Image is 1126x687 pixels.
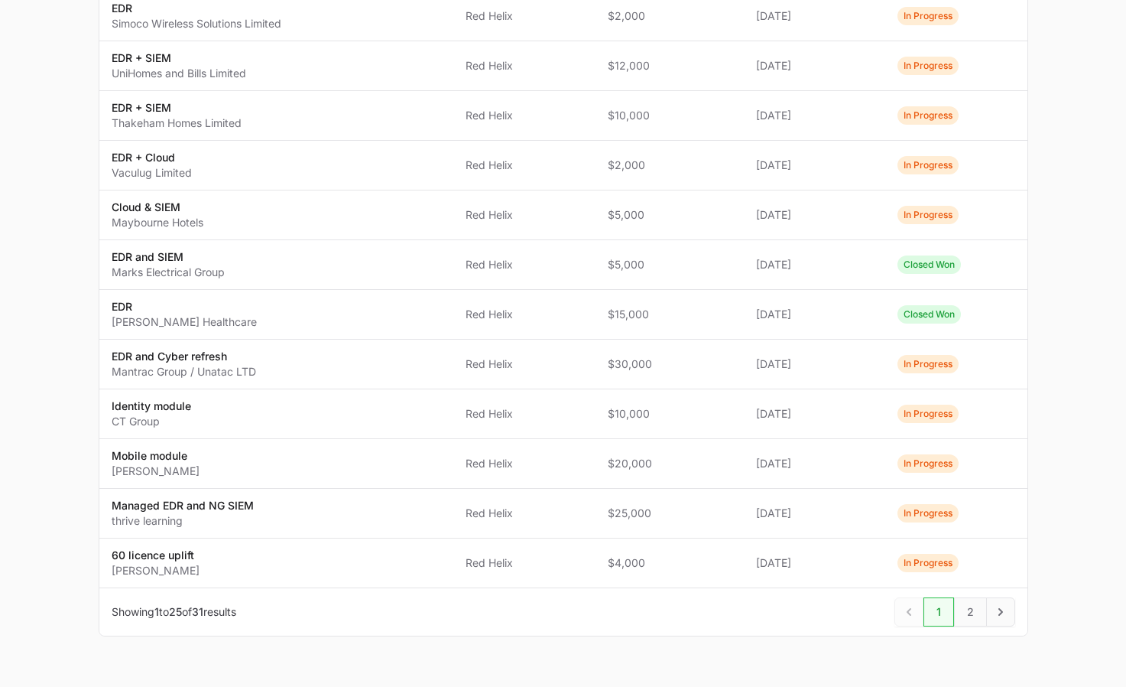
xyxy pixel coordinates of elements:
[608,58,732,73] span: $12,000
[756,307,873,322] span: [DATE]
[466,58,582,73] span: Red Helix
[466,406,582,422] span: Red Helix
[466,307,582,322] span: Red Helix
[756,357,873,372] span: [DATE]
[112,464,200,479] p: [PERSON_NAME]
[466,8,582,24] span: Red Helix
[608,207,732,223] span: $5,000
[756,406,873,422] span: [DATE]
[923,597,954,627] span: 1
[756,108,873,123] span: [DATE]
[112,414,191,429] p: CT Group
[112,604,236,620] p: Showing to of results
[112,314,257,330] p: [PERSON_NAME] Healthcare
[112,498,254,513] p: Managed EDR and NG SIEM
[608,158,732,173] span: $2,000
[112,265,225,280] p: Marks Electrical Group
[756,8,873,24] span: [DATE]
[608,257,732,272] span: $5,000
[112,249,225,265] p: EDR and SIEM
[756,207,873,223] span: [DATE]
[112,50,246,66] p: EDR + SIEM
[112,200,203,215] p: Cloud & SIEM
[466,108,582,123] span: Red Helix
[608,506,732,521] span: $25,000
[608,456,732,471] span: $20,000
[112,548,200,563] p: 60 licence uplift
[112,299,257,314] p: EDR
[112,1,281,16] p: EDR
[466,456,582,471] span: Red Helix
[154,605,159,618] span: 1
[112,364,256,379] p: Mantrac Group / Unatac LTD
[756,506,873,521] span: [DATE]
[112,349,256,364] p: EDR and Cyber refresh
[466,207,582,223] span: Red Helix
[608,108,732,123] span: $10,000
[466,257,582,272] span: Red Helix
[112,165,192,181] p: Vaculug Limited
[112,563,200,578] p: [PERSON_NAME]
[112,399,191,414] p: Identity module
[112,215,203,230] p: Maybourne Hotels
[112,448,200,464] p: Mobile module
[756,456,873,471] span: [DATE]
[192,605,203,618] span: 31
[954,597,987,627] span: 2
[756,555,873,571] span: [DATE]
[608,357,732,372] span: $30,000
[112,513,254,529] p: thrive learning
[112,100,242,116] p: EDR + SIEM
[169,605,182,618] span: 25
[466,158,582,173] span: Red Helix
[608,555,732,571] span: $4,000
[608,8,732,24] span: $2,000
[756,257,873,272] span: [DATE]
[986,597,1015,627] span: Next
[608,307,732,322] span: $15,000
[466,357,582,372] span: Red Helix
[112,116,242,131] p: Thakeham Homes Limited
[466,506,582,521] span: Red Helix
[608,406,732,422] span: $10,000
[112,150,192,165] p: EDR + Cloud
[466,555,582,571] span: Red Helix
[112,16,281,31] p: Simoco Wireless Solutions Limited
[756,58,873,73] span: [DATE]
[756,158,873,173] span: [DATE]
[112,66,246,81] p: UniHomes and Bills Limited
